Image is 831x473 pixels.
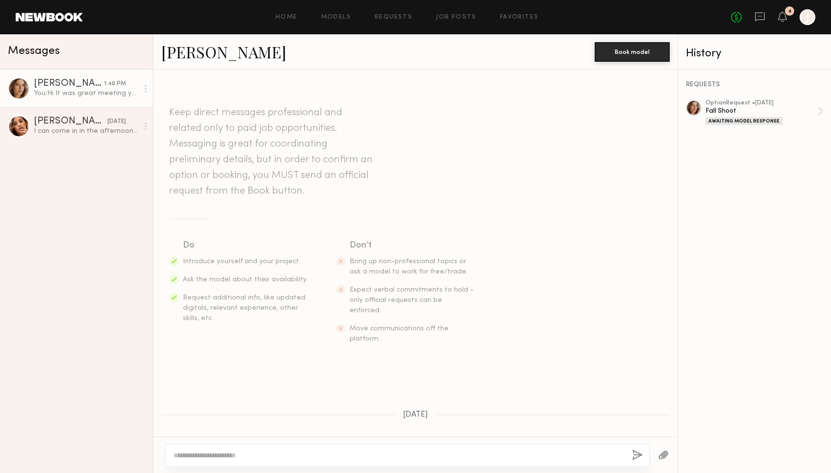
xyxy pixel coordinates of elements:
[686,81,823,88] div: REQUESTS
[183,276,307,283] span: Ask the model about their availability.
[436,14,477,21] a: Job Posts
[276,14,298,21] a: Home
[350,325,449,342] span: Move communications off the platform.
[8,46,60,57] span: Messages
[34,117,107,126] div: [PERSON_NAME]
[183,295,305,322] span: Request additional info, like updated digitals, relevant experience, other skills, etc.
[686,48,823,59] div: History
[705,106,817,116] div: Fall Shoot
[595,42,670,62] button: Book model
[34,126,138,136] div: I can come in in the afternoon? I believe I’m on set till 2
[350,239,475,252] div: Don’t
[350,258,468,275] span: Bring up non-professional topics or ask a model to work for free/trade.
[350,287,474,314] span: Expect verbal commitments to hold - only official requests can be enforced.
[705,100,817,106] div: option Request • [DATE]
[34,89,138,98] div: You: Hi It was great meeting you [DATE]. We wanted to book you for a half day for our shoot, our ...
[169,105,375,199] header: Keep direct messages professional and related only to paid job opportunities. Messaging is great ...
[104,79,126,89] div: 1:40 PM
[705,117,782,125] div: Awaiting Model Response
[403,411,428,419] span: [DATE]
[321,14,351,21] a: Models
[800,9,815,25] a: J
[107,117,126,126] div: [DATE]
[788,9,792,14] div: 4
[183,239,308,252] div: Do
[375,14,412,21] a: Requests
[183,258,301,265] span: Introduce yourself and your project.
[500,14,539,21] a: Favorites
[161,41,286,62] a: [PERSON_NAME]
[595,47,670,55] a: Book model
[34,79,104,89] div: [PERSON_NAME]
[705,100,823,125] a: optionRequest •[DATE]Fall ShootAwaiting Model Response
